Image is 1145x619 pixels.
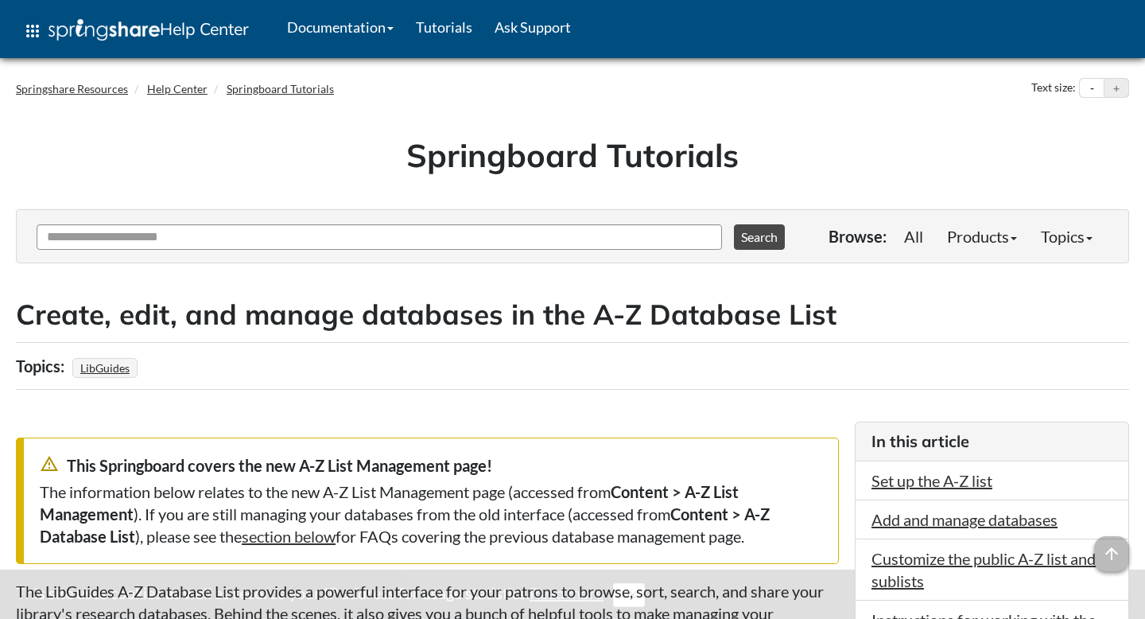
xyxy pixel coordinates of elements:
a: LibGuides [78,356,132,380]
a: arrow_upward [1094,538,1129,557]
a: Help Center [147,82,208,95]
img: Springshare [49,19,160,41]
button: Decrease text size [1080,79,1104,98]
div: Topics: [16,351,68,381]
a: Documentation [276,7,405,47]
div: Text size: [1028,78,1079,99]
a: Springshare Resources [16,82,128,95]
a: section below [242,527,336,546]
h1: Springboard Tutorials [28,133,1117,177]
span: apps [23,21,42,41]
a: All [892,220,935,252]
h2: Create, edit, and manage databases in the A-Z Database List [16,295,1129,334]
a: Customize the public A-Z list and sublists [871,549,1096,590]
span: warning_amber [40,454,59,473]
div: This Springboard covers the new A-Z List Management page! [40,454,822,477]
a: Set up the A-Z list [871,471,992,490]
span: Help Center [160,18,249,39]
a: Ask Support [483,7,582,47]
a: Topics [1029,220,1104,252]
a: Products [935,220,1029,252]
a: Springboard Tutorials [227,82,334,95]
h3: In this article [871,430,1112,453]
button: Search [734,224,785,250]
div: The information below relates to the new A-Z List Management page (accessed from ). If you are st... [40,481,822,547]
a: apps Help Center [12,7,260,55]
a: Add and manage databases [871,510,1058,529]
p: Browse: [829,225,887,247]
a: Tutorials [405,7,483,47]
span: arrow_upward [1094,536,1129,571]
button: Increase text size [1104,79,1128,98]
